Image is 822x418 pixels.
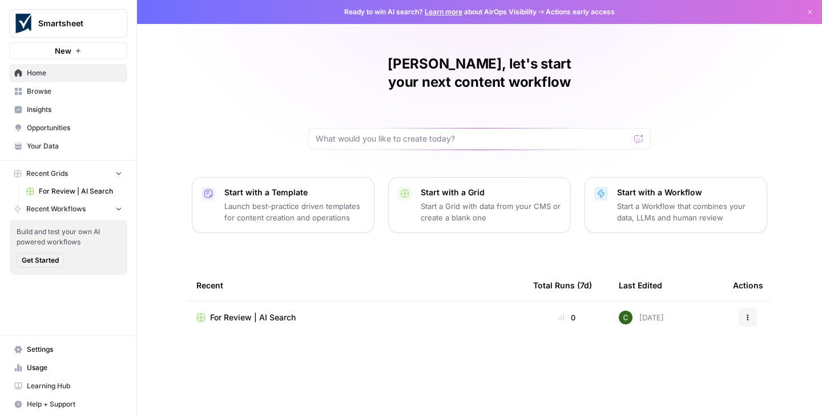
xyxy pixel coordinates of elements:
[55,45,71,57] span: New
[388,177,571,233] button: Start with a GridStart a Grid with data from your CMS or create a blank one
[196,270,515,301] div: Recent
[421,187,561,198] p: Start with a Grid
[9,137,127,155] a: Your Data
[316,133,630,144] input: What would you like to create today?
[344,7,537,17] span: Ready to win AI search? about AirOps Visibility
[9,340,127,359] a: Settings
[196,312,515,323] a: For Review | AI Search
[9,82,127,101] a: Browse
[21,182,127,200] a: For Review | AI Search
[17,227,120,247] span: Build and test your own AI powered workflows
[9,359,127,377] a: Usage
[619,311,664,324] div: [DATE]
[27,86,122,97] span: Browse
[617,187,757,198] p: Start with a Workflow
[9,165,127,182] button: Recent Grids
[26,168,68,179] span: Recent Grids
[619,311,632,324] img: 14qrvic887bnlg6dzgoj39zarp80
[39,186,122,196] span: For Review | AI Search
[9,119,127,137] a: Opportunities
[224,187,365,198] p: Start with a Template
[585,177,767,233] button: Start with a WorkflowStart a Workflow that combines your data, LLMs and human review
[9,9,127,38] button: Workspace: Smartsheet
[733,270,763,301] div: Actions
[27,344,122,355] span: Settings
[192,177,374,233] button: Start with a TemplateLaunch best-practice driven templates for content creation and operations
[308,55,651,91] h1: [PERSON_NAME], let's start your next content workflow
[224,200,365,223] p: Launch best-practice driven templates for content creation and operations
[27,68,122,78] span: Home
[9,377,127,395] a: Learning Hub
[533,270,592,301] div: Total Runs (7d)
[619,270,662,301] div: Last Edited
[27,141,122,151] span: Your Data
[26,204,86,214] span: Recent Workflows
[13,13,34,34] img: Smartsheet Logo
[9,101,127,119] a: Insights
[22,255,59,266] span: Get Started
[546,7,615,17] span: Actions early access
[38,18,107,29] span: Smartsheet
[27,399,122,409] span: Help + Support
[9,395,127,413] button: Help + Support
[9,200,127,218] button: Recent Workflows
[17,253,64,268] button: Get Started
[425,7,462,16] a: Learn more
[27,363,122,373] span: Usage
[421,200,561,223] p: Start a Grid with data from your CMS or create a blank one
[27,123,122,133] span: Opportunities
[9,64,127,82] a: Home
[617,200,757,223] p: Start a Workflow that combines your data, LLMs and human review
[27,381,122,391] span: Learning Hub
[9,42,127,59] button: New
[210,312,296,323] span: For Review | AI Search
[27,104,122,115] span: Insights
[533,312,601,323] div: 0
